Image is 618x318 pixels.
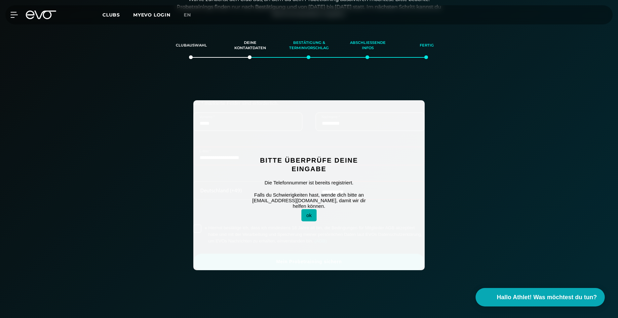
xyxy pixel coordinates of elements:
span: Hallo Athlet! Was möchtest du tun? [497,293,597,302]
a: en [184,11,199,19]
div: Deine Kontaktdaten [229,37,271,54]
div: Bestätigung & Terminvorschlag [288,37,330,54]
a: MYEVO LOGIN [133,12,171,18]
span: en [184,12,191,18]
div: Abschließende Infos [347,37,389,54]
span: Clubs [102,12,120,18]
div: Clubauswahl [170,37,212,54]
div: Fertig [406,37,448,54]
p: Falls du Schwierigkeiten hast, wende dich bitte an [EMAIL_ADDRESS][DOMAIN_NAME], damit wir dir he... [251,192,367,209]
p: Die Telefonnummer ist bereits registriert. [251,180,367,185]
button: ok [301,209,317,221]
h2: Bitte überprüfe deine Eingabe [251,156,367,173]
a: Clubs [102,12,133,18]
button: Hallo Athlet! Was möchtest du tun? [476,288,605,306]
p: Mit * markierte Felder sind erforderlich. [193,100,425,106]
